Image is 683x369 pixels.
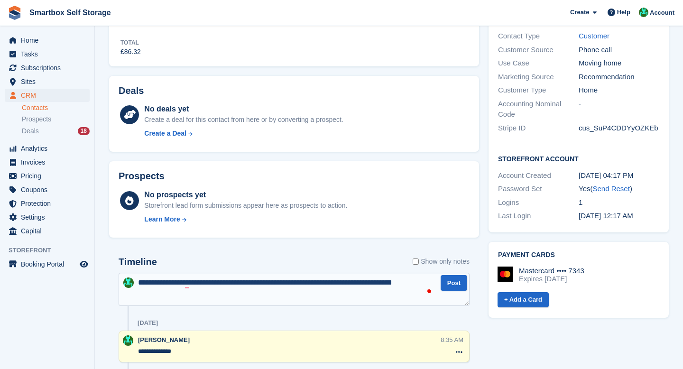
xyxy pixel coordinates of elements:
button: Post [441,275,467,291]
label: Show only notes [413,257,470,267]
span: CRM [21,89,78,102]
span: Booking Portal [21,258,78,271]
h2: Prospects [119,171,165,182]
a: menu [5,211,90,224]
div: cus_SuP4CDDYyOZKEb [579,123,659,134]
a: + Add a Card [498,292,549,308]
div: Last Login [498,211,579,221]
img: Elinor Shepherd [123,277,134,288]
span: [PERSON_NAME] [138,336,190,343]
div: £86.32 [120,47,141,57]
a: menu [5,169,90,183]
span: Home [21,34,78,47]
div: Home [579,85,659,96]
span: Help [617,8,630,17]
div: Account Created [498,170,579,181]
div: Yes [579,184,659,194]
div: 18 [78,127,90,135]
a: Contacts [22,103,90,112]
div: [DATE] 04:17 PM [579,170,659,181]
span: Storefront [9,246,94,255]
span: Invoices [21,156,78,169]
div: Logins [498,197,579,208]
a: Learn More [144,214,347,224]
img: Elinor Shepherd [639,8,648,17]
a: Create a Deal [144,129,343,138]
div: Storefront lead form submissions appear here as prospects to action. [144,201,347,211]
a: Prospects [22,114,90,124]
div: No prospects yet [144,189,347,201]
span: Pricing [21,169,78,183]
div: Create a Deal [144,129,186,138]
span: Sites [21,75,78,88]
span: Analytics [21,142,78,155]
div: Stripe ID [498,123,579,134]
div: No deals yet [144,103,343,115]
div: Contact Type [498,31,579,42]
a: menu [5,156,90,169]
div: Password Set [498,184,579,194]
h2: Timeline [119,257,157,268]
img: Mastercard Logo [498,267,513,282]
div: Marketing Source [498,72,579,83]
div: Moving home [579,58,659,69]
span: Deals [22,127,39,136]
div: - [579,99,659,120]
a: menu [5,224,90,238]
a: menu [5,89,90,102]
a: Smartbox Self Storage [26,5,115,20]
a: Send Reset [592,184,629,193]
img: stora-icon-8386f47178a22dfd0bd8f6a31ec36ba5ce8667c1dd55bd0f319d3a0aa187defe.svg [8,6,22,20]
div: Total [120,38,141,47]
img: Elinor Shepherd [123,335,133,346]
h2: Payment cards [498,251,659,259]
div: Mastercard •••• 7343 [519,267,584,275]
span: Coupons [21,183,78,196]
div: [DATE] [138,319,158,327]
a: menu [5,47,90,61]
a: menu [5,142,90,155]
input: Show only notes [413,257,419,267]
span: Settings [21,211,78,224]
a: Deals 18 [22,126,90,136]
span: ( ) [590,184,632,193]
span: Tasks [21,47,78,61]
span: Subscriptions [21,61,78,74]
a: menu [5,61,90,74]
div: Customer Type [498,85,579,96]
a: menu [5,75,90,88]
div: Expires [DATE] [519,275,584,283]
a: menu [5,183,90,196]
span: Account [650,8,674,18]
div: Accounting Nominal Code [498,99,579,120]
div: Phone call [579,45,659,55]
span: Create [570,8,589,17]
div: Recommendation [579,72,659,83]
div: Use Case [498,58,579,69]
span: Protection [21,197,78,210]
a: Customer [579,32,609,40]
div: 1 [579,197,659,208]
h2: Storefront Account [498,154,659,163]
div: Learn More [144,214,180,224]
time: 2025-08-21 23:17:28 UTC [579,212,633,220]
span: Capital [21,224,78,238]
div: Customer Source [498,45,579,55]
div: Create a deal for this contact from here or by converting a prospect. [144,115,343,125]
a: menu [5,258,90,271]
h2: Deals [119,85,144,96]
div: 8:35 AM [441,335,463,344]
a: menu [5,34,90,47]
a: Preview store [78,258,90,270]
span: Prospects [22,115,51,124]
a: menu [5,197,90,210]
textarea: To enrich screen reader interactions, please activate Accessibility in Grammarly extension settings [119,273,470,306]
